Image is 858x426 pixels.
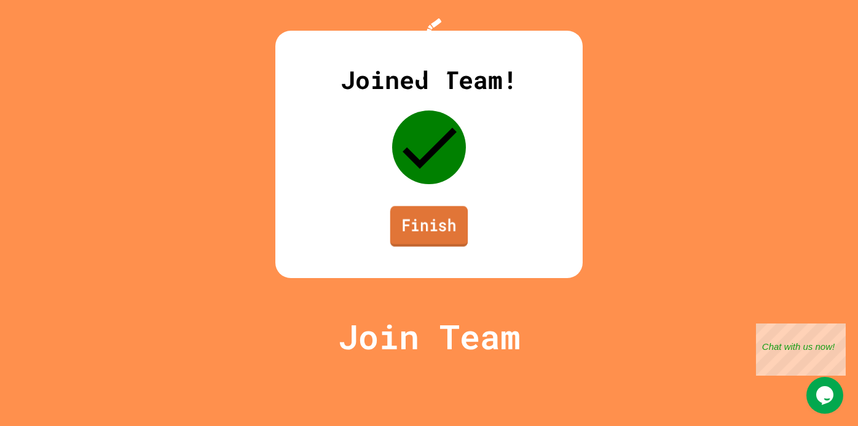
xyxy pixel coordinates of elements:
[806,377,846,414] iframe: chat widget
[404,18,454,80] img: Logo.svg
[756,323,846,376] iframe: chat widget
[390,206,468,247] a: Finish
[338,311,521,362] p: Join Team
